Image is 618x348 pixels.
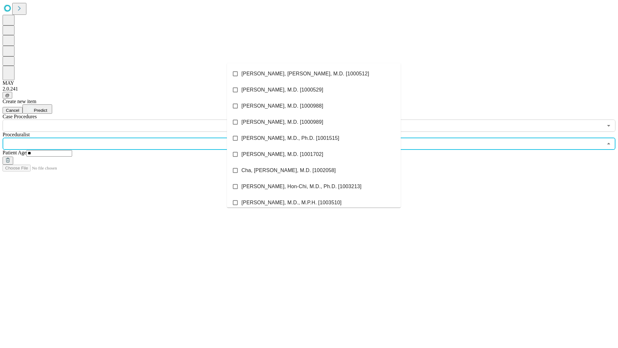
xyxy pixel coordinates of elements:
[241,102,323,110] span: [PERSON_NAME], M.D. [1000988]
[34,108,47,113] span: Predict
[241,70,369,78] span: [PERSON_NAME], [PERSON_NAME], M.D. [1000512]
[604,139,613,148] button: Close
[241,183,361,190] span: [PERSON_NAME], Hon-Chi, M.D., Ph.D. [1003213]
[241,150,323,158] span: [PERSON_NAME], M.D. [1001702]
[3,150,26,155] span: Patient Age
[241,86,323,94] span: [PERSON_NAME], M.D. [1000529]
[241,118,323,126] span: [PERSON_NAME], M.D. [1000989]
[6,108,19,113] span: Cancel
[3,132,30,137] span: Proceduralist
[5,93,10,98] span: @
[241,167,336,174] span: Cha, [PERSON_NAME], M.D. [1002058]
[3,107,23,114] button: Cancel
[241,199,342,207] span: [PERSON_NAME], M.D., M.P.H. [1003510]
[3,86,615,92] div: 2.0.241
[3,92,12,99] button: @
[3,99,36,104] span: Create new item
[3,114,37,119] span: Scheduled Procedure
[23,104,52,114] button: Predict
[241,134,339,142] span: [PERSON_NAME], M.D., Ph.D. [1001515]
[604,121,613,130] button: Open
[3,80,615,86] div: MAY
